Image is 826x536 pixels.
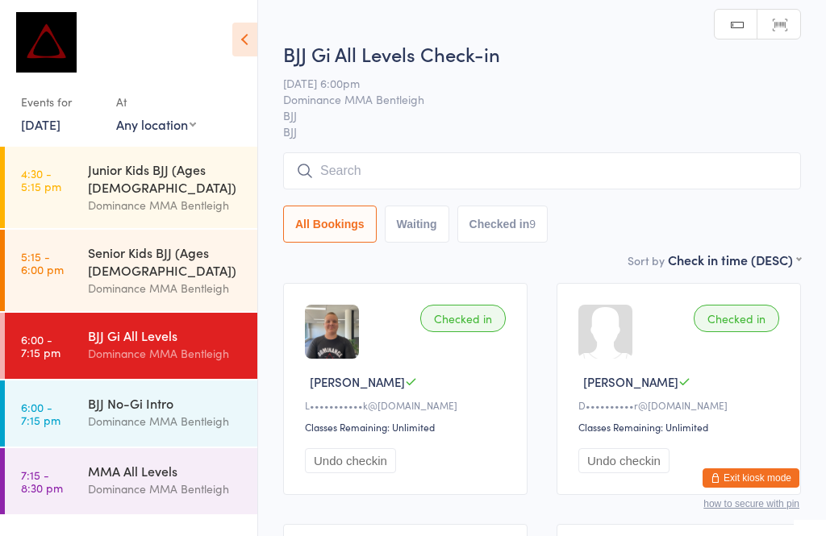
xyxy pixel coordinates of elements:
img: Dominance MMA Bentleigh [16,12,77,73]
div: Check in time (DESC) [668,251,801,268]
div: Junior Kids BJJ (Ages [DEMOGRAPHIC_DATA]) [88,160,244,196]
div: BJJ Gi All Levels [88,326,244,344]
div: Dominance MMA Bentleigh [88,344,244,363]
span: Dominance MMA Bentleigh [283,91,776,107]
span: [PERSON_NAME] [583,373,678,390]
button: how to secure with pin [703,498,799,509]
div: MMA All Levels [88,462,244,480]
a: 6:00 -7:15 pmBJJ No-Gi IntroDominance MMA Bentleigh [5,380,257,447]
div: Dominance MMA Bentleigh [88,279,244,297]
time: 5:15 - 6:00 pm [21,250,64,276]
div: Senior Kids BJJ (Ages [DEMOGRAPHIC_DATA]) [88,243,244,279]
h2: BJJ Gi All Levels Check-in [283,40,801,67]
div: Events for [21,89,100,115]
div: L•••••••••••k@[DOMAIN_NAME] [305,398,511,412]
span: BJJ [283,123,801,139]
span: [DATE] 6:00pm [283,75,776,91]
button: Checked in9 [457,206,549,243]
div: Dominance MMA Bentleigh [88,412,244,430]
button: Undo checkin [578,448,670,473]
img: image1737928597.png [305,305,359,359]
div: Any location [116,115,196,133]
input: Search [283,152,801,189]
div: 9 [529,218,536,231]
time: 6:00 - 7:15 pm [21,401,60,426]
button: Exit kiosk mode [703,468,799,488]
div: Dominance MMA Bentleigh [88,480,244,498]
div: Dominance MMA Bentleigh [88,196,244,214]
div: Checked in [420,305,506,332]
button: Waiting [385,206,449,243]
a: 6:00 -7:15 pmBJJ Gi All LevelsDominance MMA Bentleigh [5,313,257,379]
label: Sort by [628,252,665,268]
div: Classes Remaining: Unlimited [578,420,784,434]
a: 5:15 -6:00 pmSenior Kids BJJ (Ages [DEMOGRAPHIC_DATA])Dominance MMA Bentleigh [5,230,257,311]
div: D••••••••••r@[DOMAIN_NAME] [578,398,784,412]
a: 7:15 -8:30 pmMMA All LevelsDominance MMA Bentleigh [5,448,257,514]
button: Undo checkin [305,448,396,473]
a: [DATE] [21,115,60,133]
a: 4:30 -5:15 pmJunior Kids BJJ (Ages [DEMOGRAPHIC_DATA])Dominance MMA Bentleigh [5,147,257,228]
div: Checked in [694,305,779,332]
time: 4:30 - 5:15 pm [21,167,61,193]
time: 7:15 - 8:30 pm [21,468,63,494]
time: 6:00 - 7:15 pm [21,333,60,359]
div: Classes Remaining: Unlimited [305,420,511,434]
div: BJJ No-Gi Intro [88,394,244,412]
span: [PERSON_NAME] [310,373,405,390]
button: All Bookings [283,206,377,243]
div: At [116,89,196,115]
span: BJJ [283,107,776,123]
